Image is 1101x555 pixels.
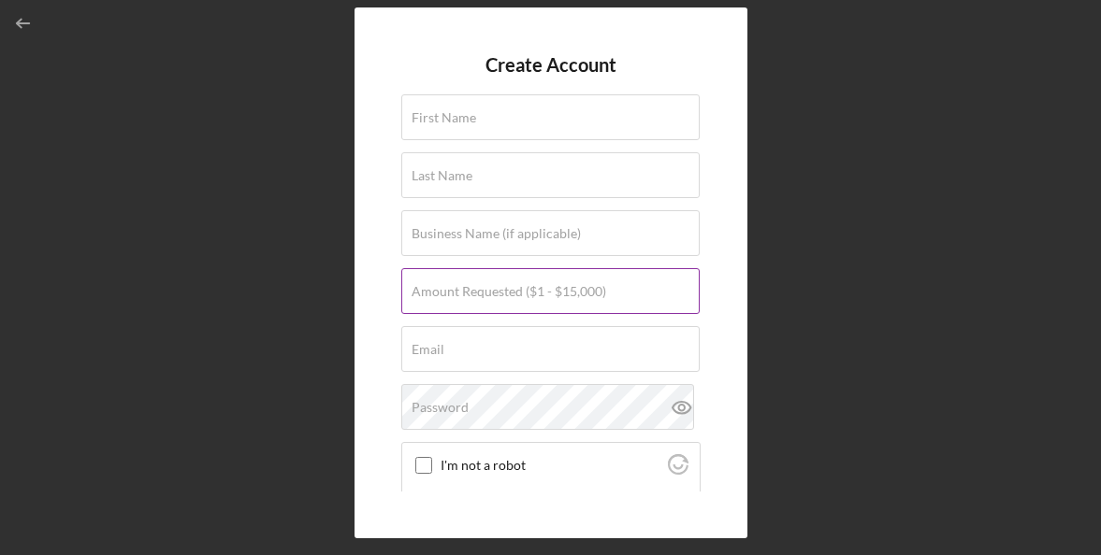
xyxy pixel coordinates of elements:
[412,284,606,299] label: Amount Requested ($1 - $15,000)
[412,400,469,415] label: Password
[441,458,662,473] label: I'm not a robot
[668,462,688,477] a: Visit Altcha.org
[638,490,688,505] a: Visit Altcha.org
[485,54,616,76] h4: Create Account
[564,491,688,505] div: Protected by
[412,226,581,241] label: Business Name (if applicable)
[412,110,476,125] label: First Name
[412,168,472,183] label: Last Name
[412,342,444,357] label: Email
